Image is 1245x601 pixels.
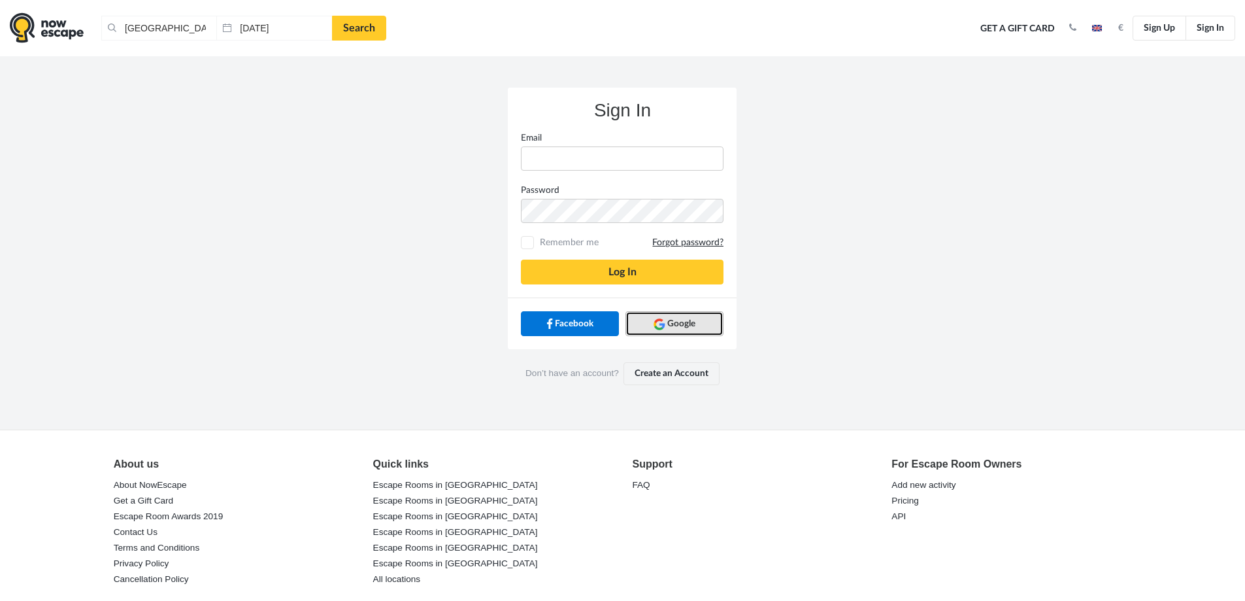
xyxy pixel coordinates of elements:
a: Terms and Conditions [114,539,199,557]
a: Facebook [521,311,619,336]
button: € [1112,22,1130,35]
div: Support [632,456,872,472]
h3: Sign In [521,101,723,121]
img: en.jpg [1092,25,1102,31]
input: Date [216,16,331,41]
label: Email [511,131,733,145]
span: Google [667,317,695,330]
button: Log In [521,260,723,284]
a: Escape Room Awards 2019 [114,507,224,526]
div: Don’t have an account? [508,349,737,398]
a: Sign In [1186,16,1235,41]
a: Add new activity [891,476,955,494]
input: Place or Room Name [101,16,216,41]
img: logo [10,12,84,43]
a: Create an Account [623,362,720,385]
a: Escape Rooms in [GEOGRAPHIC_DATA] [373,555,538,573]
input: Remember meForgot password? [523,239,532,247]
a: Escape Rooms in [GEOGRAPHIC_DATA] [373,539,538,557]
a: Forgot password? [652,237,723,249]
span: Facebook [555,317,593,330]
a: About NowEscape [114,476,187,494]
a: Escape Rooms in [GEOGRAPHIC_DATA] [373,507,538,526]
a: Escape Rooms in [GEOGRAPHIC_DATA] [373,492,538,510]
a: Google [625,311,723,336]
div: For Escape Room Owners [891,456,1131,472]
label: Password [511,184,733,197]
a: Privacy Policy [114,555,169,573]
div: About us [114,456,354,472]
a: Escape Rooms in [GEOGRAPHIC_DATA] [373,476,538,494]
a: Sign Up [1133,16,1186,41]
strong: € [1118,24,1123,33]
a: Cancellation Policy [114,570,189,589]
a: Get a Gift Card [114,492,173,510]
a: Search [332,16,386,41]
a: All locations [373,570,421,589]
div: Quick links [373,456,613,472]
a: Contact Us [114,523,158,541]
span: Remember me [537,236,723,249]
a: Pricing [891,492,919,510]
a: API [891,507,906,526]
a: FAQ [632,476,650,494]
a: Escape Rooms in [GEOGRAPHIC_DATA] [373,523,538,541]
a: Get a Gift Card [976,14,1059,43]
